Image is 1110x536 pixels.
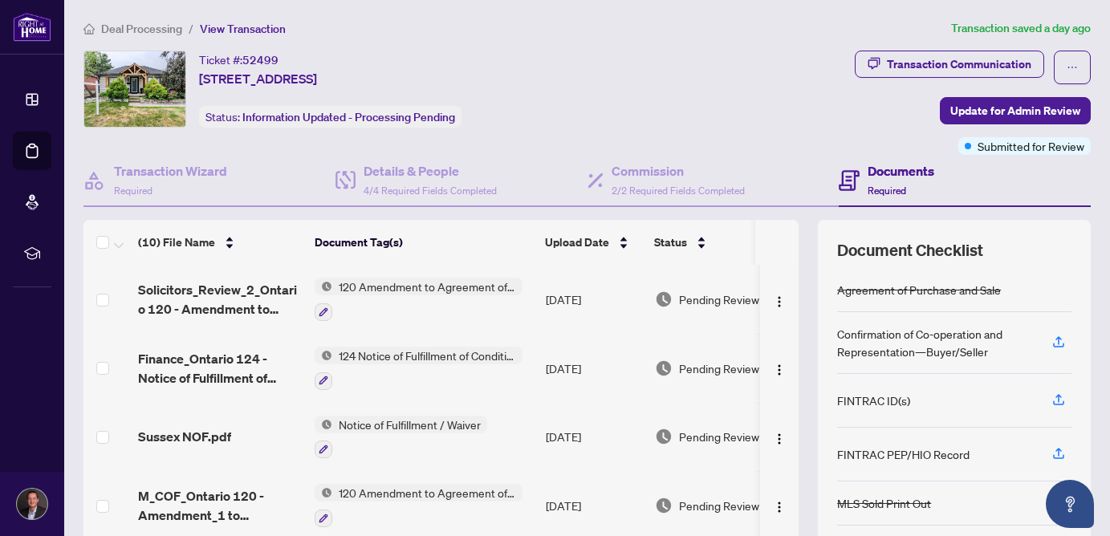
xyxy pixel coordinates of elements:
[114,185,152,197] span: Required
[315,484,332,501] img: Status Icon
[612,161,745,181] h4: Commission
[315,347,332,364] img: Status Icon
[545,233,609,251] span: Upload Date
[315,484,522,527] button: Status Icon120 Amendment to Agreement of Purchase and Sale
[679,359,759,377] span: Pending Review
[837,281,1001,298] div: Agreement of Purchase and Sale
[655,428,673,445] img: Document Status
[539,403,649,472] td: [DATE]
[837,494,931,512] div: MLS Sold Print Out
[13,12,51,42] img: logo
[868,185,906,197] span: Required
[242,53,279,67] span: 52499
[868,161,934,181] h4: Documents
[679,428,759,445] span: Pending Review
[199,106,461,128] div: Status:
[315,416,487,459] button: Status IconNotice of Fulfillment / Waiver
[837,239,983,262] span: Document Checklist
[539,334,649,403] td: [DATE]
[364,185,497,197] span: 4/4 Required Fields Completed
[837,325,1033,360] div: Confirmation of Co-operation and Representation—Buyer/Seller
[766,424,792,449] button: Logo
[855,51,1044,78] button: Transaction Communication
[766,286,792,312] button: Logo
[138,233,215,251] span: (10) File Name
[114,161,227,181] h4: Transaction Wizard
[978,137,1084,155] span: Submitted for Review
[679,497,759,514] span: Pending Review
[1046,480,1094,528] button: Open asap
[679,290,759,308] span: Pending Review
[315,278,522,321] button: Status Icon120 Amendment to Agreement of Purchase and Sale
[539,220,648,265] th: Upload Date
[199,51,279,69] div: Ticket #:
[773,432,786,445] img: Logo
[655,497,673,514] img: Document Status
[773,295,786,308] img: Logo
[1067,62,1078,73] span: ellipsis
[539,265,649,334] td: [DATE]
[17,489,47,519] img: Profile Icon
[612,185,745,197] span: 2/2 Required Fields Completed
[766,493,792,518] button: Logo
[773,363,786,376] img: Logo
[199,69,317,88] span: [STREET_ADDRESS]
[132,220,308,265] th: (10) File Name
[242,110,455,124] span: Information Updated - Processing Pending
[315,278,332,295] img: Status Icon
[887,51,1031,77] div: Transaction Communication
[84,51,185,127] img: IMG-40762175_1.jpg
[332,347,522,364] span: 124 Notice of Fulfillment of Condition(s) - Agreement of Purchase and Sale
[951,19,1091,38] article: Transaction saved a day ago
[332,484,522,501] span: 120 Amendment to Agreement of Purchase and Sale
[332,416,487,433] span: Notice of Fulfillment / Waiver
[766,355,792,381] button: Logo
[83,23,95,35] span: home
[364,161,497,181] h4: Details & People
[940,97,1091,124] button: Update for Admin Review
[101,22,182,36] span: Deal Processing
[332,278,522,295] span: 120 Amendment to Agreement of Purchase and Sale
[138,486,302,525] span: M_COF_Ontario 120 - Amendment_1 to Agreement of Purchase and Sale 1 1 1.pdf
[315,347,522,390] button: Status Icon124 Notice of Fulfillment of Condition(s) - Agreement of Purchase and Sale
[308,220,539,265] th: Document Tag(s)
[655,290,673,308] img: Document Status
[138,280,302,319] span: Solicitors_Review_2_Ontario 120 - Amendment to Agreement of Purchase and Sale 1 1 1.pdf
[655,359,673,377] img: Document Status
[950,98,1080,124] span: Update for Admin Review
[654,233,687,251] span: Status
[773,501,786,514] img: Logo
[200,22,286,36] span: View Transaction
[837,392,910,409] div: FINTRAC ID(s)
[315,416,332,433] img: Status Icon
[138,427,231,446] span: Sussex NOF.pdf
[837,445,970,463] div: FINTRAC PEP/HIO Record
[648,220,784,265] th: Status
[138,349,302,388] span: Finance_Ontario 124 - Notice of Fulfillment of Condition 1 1.pdf
[189,19,193,38] li: /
